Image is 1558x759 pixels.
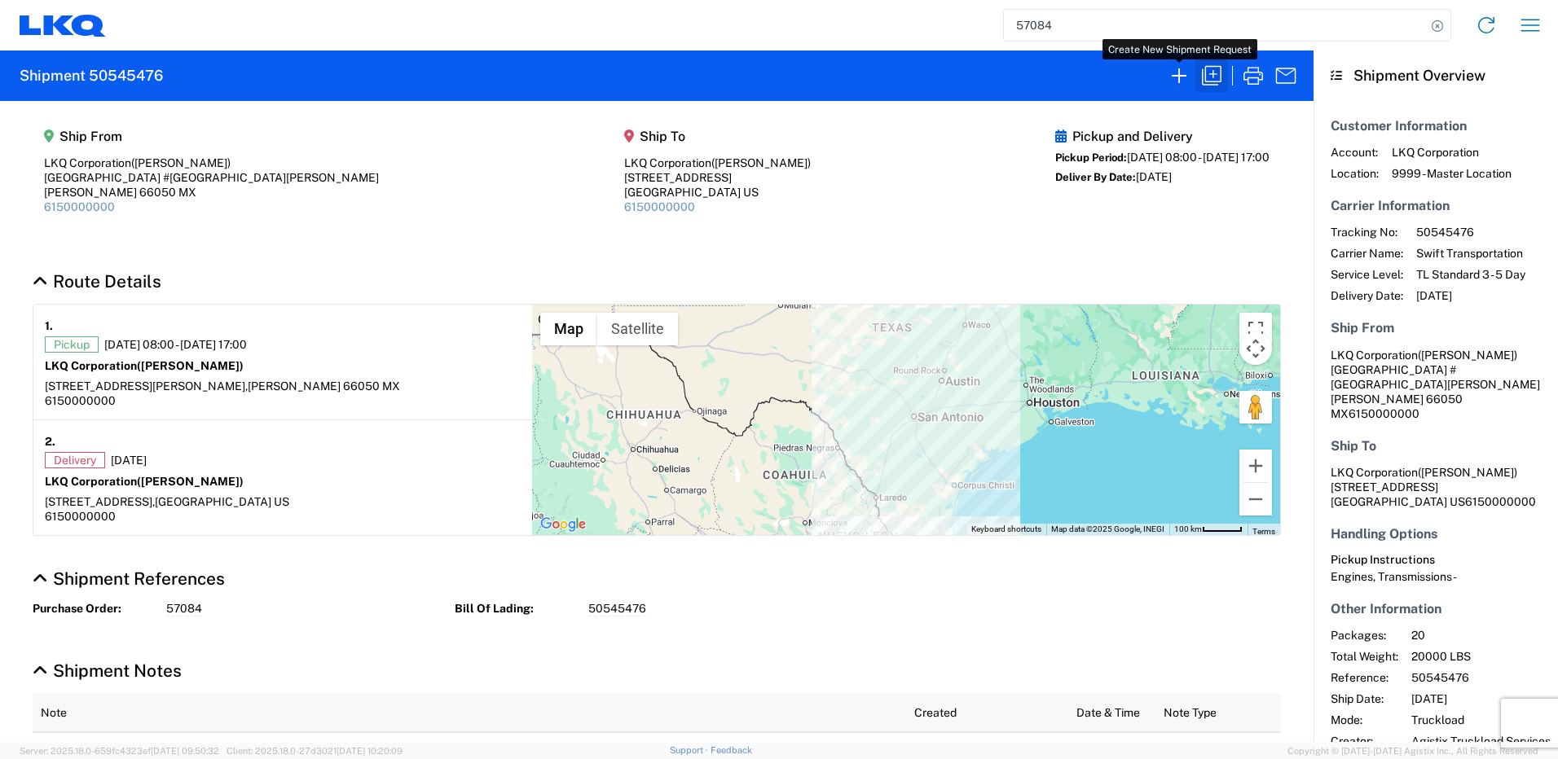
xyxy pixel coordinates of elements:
span: 9999 - Master Location [1392,166,1512,181]
strong: Purchase Order: [33,601,155,616]
span: ([PERSON_NAME]) [1418,466,1517,479]
span: Deliver By Date: [1055,171,1136,183]
span: Pickup [45,336,99,353]
span: Reference: [1331,670,1398,685]
h5: Ship To [624,129,811,144]
a: Support [670,745,711,755]
span: 100 km [1174,524,1202,533]
span: ([PERSON_NAME]) [711,156,811,169]
span: Swift Transportation [1416,246,1525,261]
th: Created [906,693,1068,732]
span: Ship Date: [1331,691,1398,706]
strong: 1. [45,316,53,336]
h2: Shipment 50545476 [20,66,163,86]
span: [DATE] [1411,691,1551,706]
span: [DATE] 08:00 - [DATE] 17:00 [1127,151,1270,164]
th: Note [33,693,906,732]
span: Truckload [1411,713,1551,727]
span: LKQ Corporation [STREET_ADDRESS] [1331,466,1517,494]
span: [STREET_ADDRESS][PERSON_NAME], [45,379,248,393]
a: Feedback [711,745,752,755]
a: Hide Details [33,271,161,292]
h5: Handling Options [1331,526,1541,542]
button: Toggle fullscreen view [1239,313,1272,345]
span: 50545476 [588,601,646,616]
input: Shipment, tracking or reference number [1004,10,1426,41]
span: Account: [1331,145,1379,160]
span: TL Standard 3 - 5 Day [1416,267,1525,282]
div: LKQ Corporation [44,156,379,170]
span: ([PERSON_NAME]) [137,359,244,372]
button: Keyboard shortcuts [971,524,1041,535]
div: Engines, Transmissions - [1331,569,1541,584]
div: 6150000000 [45,393,521,408]
span: [GEOGRAPHIC_DATA] #[GEOGRAPHIC_DATA][PERSON_NAME] [1331,363,1540,391]
span: [DATE] 08:00 - [DATE] 17:00 [104,337,247,352]
span: [DATE] [1136,170,1172,183]
span: 20000 LBS [1411,649,1551,664]
button: Map Scale: 100 km per 46 pixels [1169,524,1248,535]
span: 57084 [166,601,202,616]
span: Delivery Date: [1331,288,1403,303]
span: [STREET_ADDRESS], [45,495,155,508]
span: ([PERSON_NAME]) [1418,349,1517,362]
span: Total Weight: [1331,649,1398,664]
span: Carrier Name: [1331,246,1403,261]
span: 6150000000 [1349,407,1419,420]
span: ([PERSON_NAME]) [137,475,244,488]
span: Server: 2025.18.0-659fc4323ef [20,746,219,756]
span: Packages: [1331,628,1398,643]
span: Map data ©2025 Google, INEGI [1051,524,1164,533]
a: Hide Details [33,568,225,589]
div: [GEOGRAPHIC_DATA] US [624,185,811,200]
button: Show street map [540,313,597,345]
a: Open this area in Google Maps (opens a new window) [536,514,590,535]
span: Copyright © [DATE]-[DATE] Agistix Inc., All Rights Reserved [1287,744,1538,758]
span: LKQ Corporation [1331,349,1418,362]
div: [PERSON_NAME] 66050 MX [44,185,379,200]
span: LKQ Corporation [1392,145,1512,160]
address: [PERSON_NAME] 66050 MX [1331,348,1541,421]
span: [DATE] [1416,288,1525,303]
h5: Other Information [1331,601,1541,616]
h5: Ship To [1331,438,1541,454]
span: Location: [1331,166,1379,181]
strong: 2. [45,432,55,452]
span: Agistix Truckload Services [1411,734,1551,748]
h5: Customer Information [1331,118,1541,134]
span: Delivery [45,452,105,468]
div: [GEOGRAPHIC_DATA] #[GEOGRAPHIC_DATA][PERSON_NAME] [44,170,379,185]
h6: Pickup Instructions [1331,553,1541,567]
span: [PERSON_NAME] 66050 MX [248,379,400,393]
span: Pickup Period: [1055,151,1127,164]
th: Note Type [1155,693,1281,732]
span: 50545476 [1416,225,1525,239]
span: [DATE] [111,453,147,467]
span: 6150000000 [1465,495,1536,508]
header: Shipment Overview [1314,50,1558,101]
span: [DATE] 10:20:09 [337,746,403,756]
span: Service Level: [1331,267,1403,282]
strong: Bill Of Lading: [455,601,577,616]
span: 50545476 [1411,670,1551,685]
h5: Pickup and Delivery [1055,129,1270,144]
span: Tracking No: [1331,225,1403,239]
span: [DATE] 09:50:32 [151,746,219,756]
h5: Carrier Information [1331,198,1541,213]
span: 20 [1411,628,1551,643]
h5: Ship From [44,129,379,144]
strong: LKQ Corporation [45,475,244,488]
h5: Ship From [1331,320,1541,336]
span: ([PERSON_NAME]) [131,156,231,169]
span: Client: 2025.18.0-27d3021 [227,746,403,756]
button: Zoom out [1239,483,1272,516]
button: Zoom in [1239,450,1272,482]
strong: LKQ Corporation [45,359,244,372]
div: LKQ Corporation [624,156,811,170]
button: Drag Pegman onto the map to open Street View [1239,391,1272,423]
a: Terms [1252,527,1275,536]
a: 6150000000 [44,200,115,213]
th: Date & Time [1068,693,1155,732]
a: 6150000000 [624,200,695,213]
address: [GEOGRAPHIC_DATA] US [1331,465,1541,509]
